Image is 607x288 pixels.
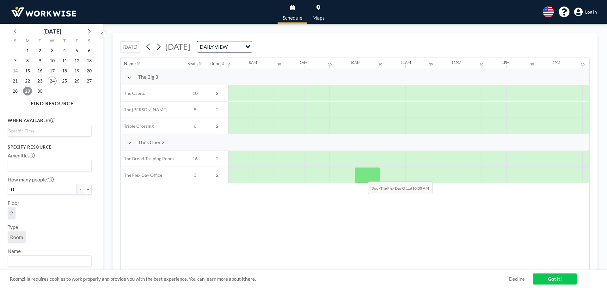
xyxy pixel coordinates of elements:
[9,162,88,170] input: Search for option
[48,77,57,85] span: Wednesday, September 24, 2025
[85,46,94,55] span: Saturday, September 6, 2025
[11,56,20,65] span: Sunday, September 7, 2025
[71,37,83,46] div: F
[8,98,97,107] h4: FIND RESOURCE
[138,139,164,145] span: The Other 2
[574,8,597,16] a: Log in
[312,15,325,20] span: Maps
[206,172,228,178] span: 2
[585,9,597,15] span: Log in
[552,60,560,65] div: 2PM
[8,256,91,267] div: Search for option
[184,90,206,96] span: 10
[84,184,92,195] button: +
[48,46,57,55] span: Wednesday, September 3, 2025
[11,77,20,85] span: Sunday, September 21, 2025
[85,56,94,65] span: Saturday, September 13, 2025
[35,56,44,65] span: Tuesday, September 9, 2025
[121,107,167,113] span: The [PERSON_NAME]
[299,60,308,65] div: 9AM
[60,66,69,75] span: Thursday, September 18, 2025
[350,60,360,65] div: 10AM
[451,60,461,65] div: 12PM
[8,152,35,159] label: Amenities
[23,77,32,85] span: Monday, September 22, 2025
[209,61,220,66] div: Floor
[120,41,140,52] button: [DATE]
[35,87,44,95] span: Tuesday, September 30, 2025
[121,123,154,129] span: Triple Crossing
[480,62,483,66] div: 30
[368,181,432,194] span: Book at
[8,176,54,183] label: How many people?
[77,184,84,195] button: -
[8,248,21,254] label: Name
[206,156,228,162] span: 2
[72,56,81,65] span: Friday, September 12, 2025
[9,127,88,134] input: Search for option
[8,144,92,150] h3: Specify resource
[380,186,409,191] b: The Flex Day Of...
[10,6,77,18] img: organization-logo
[72,77,81,85] span: Friday, September 26, 2025
[533,273,577,285] a: Got it!
[283,15,302,20] span: Schedule
[249,60,257,65] div: 8AM
[10,276,509,282] span: Roomzilla requires cookies to work properly and provide you with the best experience. You can lea...
[72,66,81,75] span: Friday, September 19, 2025
[121,156,174,162] span: The Broad Training Room
[121,90,147,96] span: The Capitol
[199,43,229,51] span: DAILY VIEW
[8,224,18,230] label: Type
[35,77,44,85] span: Tuesday, September 23, 2025
[187,61,198,66] div: Seats
[60,46,69,55] span: Thursday, September 4, 2025
[227,62,230,66] div: 30
[85,77,94,85] span: Saturday, September 27, 2025
[502,60,510,65] div: 1PM
[23,87,32,95] span: Monday, September 29, 2025
[197,41,252,52] div: Search for option
[11,66,20,75] span: Sunday, September 14, 2025
[10,210,13,216] span: 2
[48,56,57,65] span: Wednesday, September 10, 2025
[83,37,95,46] div: S
[124,61,136,66] div: Name
[35,46,44,55] span: Tuesday, September 2, 2025
[121,172,162,178] span: The Flex Day Office
[184,107,206,113] span: 8
[23,56,32,65] span: Monday, September 8, 2025
[184,123,206,129] span: 6
[46,37,58,46] div: W
[165,42,190,51] span: [DATE]
[230,43,242,51] input: Search for option
[21,37,34,46] div: M
[85,66,94,75] span: Saturday, September 20, 2025
[34,37,46,46] div: T
[138,74,158,80] span: The Big 3
[328,62,332,66] div: 30
[48,66,57,75] span: Wednesday, September 17, 2025
[23,66,32,75] span: Monday, September 15, 2025
[60,56,69,65] span: Thursday, September 11, 2025
[412,186,429,191] b: 10:00 AM
[58,37,71,46] div: T
[206,90,228,96] span: 2
[378,62,382,66] div: 30
[23,46,32,55] span: Monday, September 1, 2025
[8,200,19,206] label: Floor
[9,257,88,265] input: Search for option
[429,62,433,66] div: 30
[581,62,585,66] div: 30
[43,27,61,36] div: [DATE]
[184,172,206,178] span: 3
[184,156,206,162] span: 16
[245,276,256,282] a: here.
[206,107,228,113] span: 2
[9,37,21,46] div: S
[60,77,69,85] span: Thursday, September 25, 2025
[72,46,81,55] span: Friday, September 5, 2025
[401,60,411,65] div: 11AM
[277,62,281,66] div: 30
[11,87,20,95] span: Sunday, September 28, 2025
